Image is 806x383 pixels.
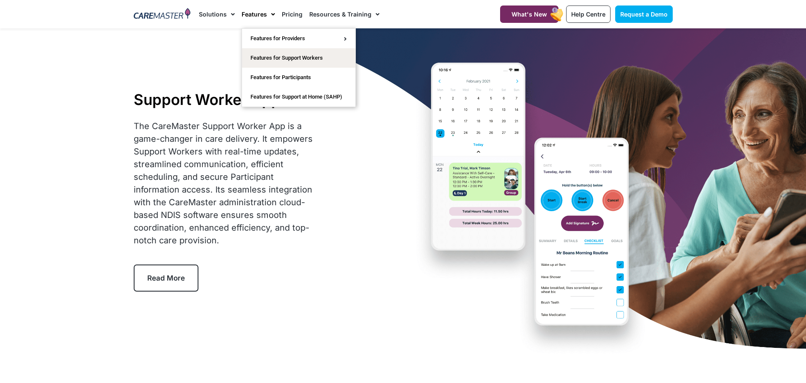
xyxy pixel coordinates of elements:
div: The CareMaster Support Worker App is a game-changer in care delivery. It empowers Support Workers... [134,120,317,247]
a: Features for Providers [242,29,355,48]
a: Features for Support Workers [242,48,355,68]
h1: Support Worker App [134,91,317,108]
span: What's New [512,11,547,18]
span: Read More [147,274,185,282]
span: Help Centre [571,11,605,18]
a: Request a Demo [615,6,673,23]
a: What's New [500,6,558,23]
a: Features for Support at Home (SAHP) [242,87,355,107]
a: Help Centre [566,6,611,23]
a: Features for Participants [242,68,355,87]
a: Read More [134,265,198,292]
ul: Features [242,28,356,107]
img: CareMaster Logo [134,8,191,21]
span: Request a Demo [620,11,668,18]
